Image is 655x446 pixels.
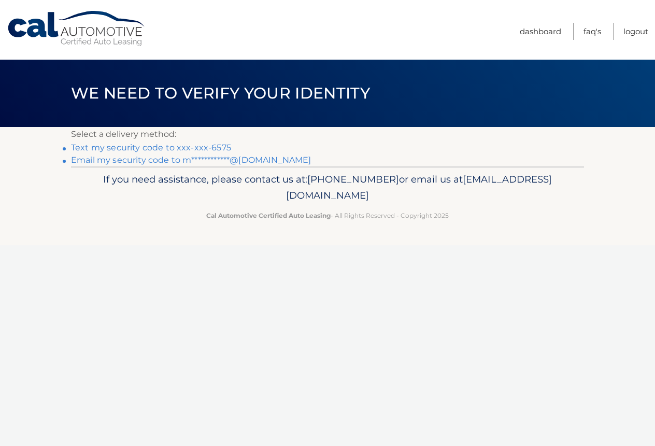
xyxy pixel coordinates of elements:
a: Cal Automotive [7,10,147,47]
p: If you need assistance, please contact us at: or email us at [78,171,577,204]
a: Text my security code to xxx-xxx-6575 [71,143,231,152]
p: - All Rights Reserved - Copyright 2025 [78,210,577,221]
a: Logout [623,23,648,40]
a: FAQ's [583,23,601,40]
span: We need to verify your identity [71,83,370,103]
a: Dashboard [520,23,561,40]
strong: Cal Automotive Certified Auto Leasing [206,212,331,219]
span: [PHONE_NUMBER] [307,173,399,185]
p: Select a delivery method: [71,127,584,142]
